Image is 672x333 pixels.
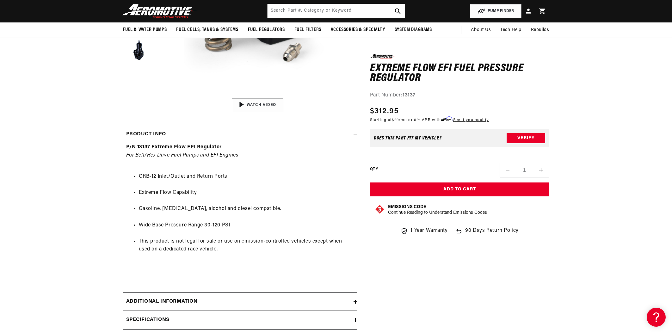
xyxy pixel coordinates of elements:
[400,227,447,235] a: 1 Year Warranty
[388,210,487,216] p: Continue Reading to Understand Emissions Codes
[470,4,521,18] button: PUMP FINDER
[500,27,521,34] span: Tech Help
[370,166,378,172] label: QTY
[370,63,549,83] h1: Extreme Flow EFI Fuel Pressure Regulator
[395,27,432,33] span: System Diagrams
[123,27,167,33] span: Fuel & Water Pumps
[471,28,491,32] span: About Us
[466,22,496,38] a: About Us
[123,125,357,144] summary: Product Info
[126,316,170,324] h2: Specifications
[392,118,399,122] span: $29
[391,4,405,18] button: search button
[139,173,354,181] li: ORB-12 Inlet/Outlet and Return Ports
[370,106,398,117] span: $312.95
[126,130,166,139] h2: Product Info
[370,117,489,123] p: Starting at /mo or 0% APR with .
[123,293,357,311] summary: Additional information
[123,34,155,66] button: Load image 5 in gallery view
[139,221,354,230] li: Wide Base Pressure Range 30-120 PSI
[126,153,238,158] em: For Belt/Hex Drive Fuel Pumps and EFI Engines
[531,27,549,34] span: Rebuilds
[455,227,519,241] a: 90 Days Return Policy
[526,22,554,38] summary: Rebuilds
[441,117,452,121] span: Affirm
[326,22,390,37] summary: Accessories & Specialty
[290,22,326,37] summary: Fuel Filters
[120,4,200,19] img: Aeromotive
[139,205,354,213] li: Gasoline, [MEDICAL_DATA], alcohol and diesel compatible.
[294,27,321,33] span: Fuel Filters
[126,298,198,306] h2: Additional information
[331,27,385,33] span: Accessories & Specialty
[390,22,437,37] summary: System Diagrams
[126,145,222,150] strong: P/N 13137 Extreme Flow EFI Regulator
[370,182,549,197] button: Add to Cart
[171,22,243,37] summary: Fuel Cells, Tanks & Systems
[243,22,290,37] summary: Fuel Regulators
[403,92,416,97] strong: 13137
[248,27,285,33] span: Fuel Regulators
[118,22,172,37] summary: Fuel & Water Pumps
[123,311,357,329] summary: Specifications
[507,133,545,143] button: Verify
[139,189,354,197] li: Extreme Flow Capability
[374,136,442,141] div: Does This part fit My vehicle?
[388,205,426,209] strong: Emissions Code
[176,27,238,33] span: Fuel Cells, Tanks & Systems
[388,204,487,216] button: Emissions CodeContinue Reading to Understand Emissions Codes
[268,4,405,18] input: Search by Part Number, Category or Keyword
[453,118,489,122] a: See if you qualify - Learn more about Affirm Financing (opens in modal)
[139,237,354,254] li: This product is not legal for sale or use on emission-controlled vehicles except when used on a d...
[496,22,526,38] summary: Tech Help
[375,204,385,214] img: Emissions code
[370,91,549,99] div: Part Number:
[465,227,519,241] span: 90 Days Return Policy
[410,227,447,235] span: 1 Year Warranty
